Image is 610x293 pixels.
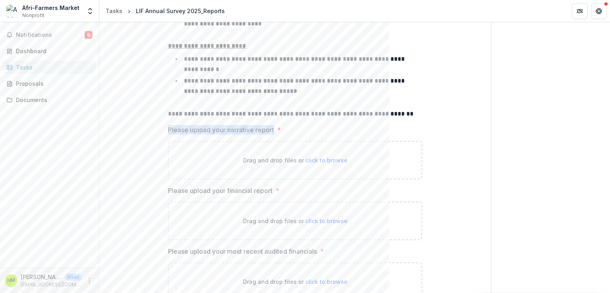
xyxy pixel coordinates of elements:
p: Please upload your narrative report [168,125,274,135]
button: Get Help [591,3,607,19]
button: Partners [572,3,588,19]
span: click to browse [305,278,347,285]
div: Documents [16,96,89,104]
span: click to browse [305,218,347,224]
div: Afri-Farmers Market [22,4,79,12]
a: Dashboard [3,44,96,58]
div: Tasks [16,63,89,71]
p: Drag and drop files or [243,217,347,225]
p: Please upload your most recent audited financials [168,247,317,256]
button: Notifications8 [3,29,96,41]
p: [PERSON_NAME] [21,273,62,281]
span: 8 [85,31,93,39]
a: Documents [3,93,96,106]
div: Tasks [106,7,122,15]
div: Dashboard [16,47,89,55]
span: Nonprofit [22,12,44,19]
button: More [85,276,94,285]
span: click to browse [305,157,347,164]
div: Norman Mugisha [7,278,15,283]
p: Drag and drop files or [243,156,347,164]
img: Afri-Farmers Market [6,5,19,17]
nav: breadcrumb [102,5,228,17]
a: Tasks [102,5,125,17]
p: [EMAIL_ADDRESS][DOMAIN_NAME] [21,281,81,288]
div: Proposals [16,79,89,88]
span: Notifications [16,32,85,39]
p: Drag and drop files or [243,278,347,286]
p: Please upload your financial report [168,186,272,195]
div: LIF Annual Survey 2025_Reports [136,7,225,15]
button: Open entity switcher [85,3,96,19]
p: User [65,274,81,281]
a: Tasks [3,61,96,74]
a: Proposals [3,77,96,90]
